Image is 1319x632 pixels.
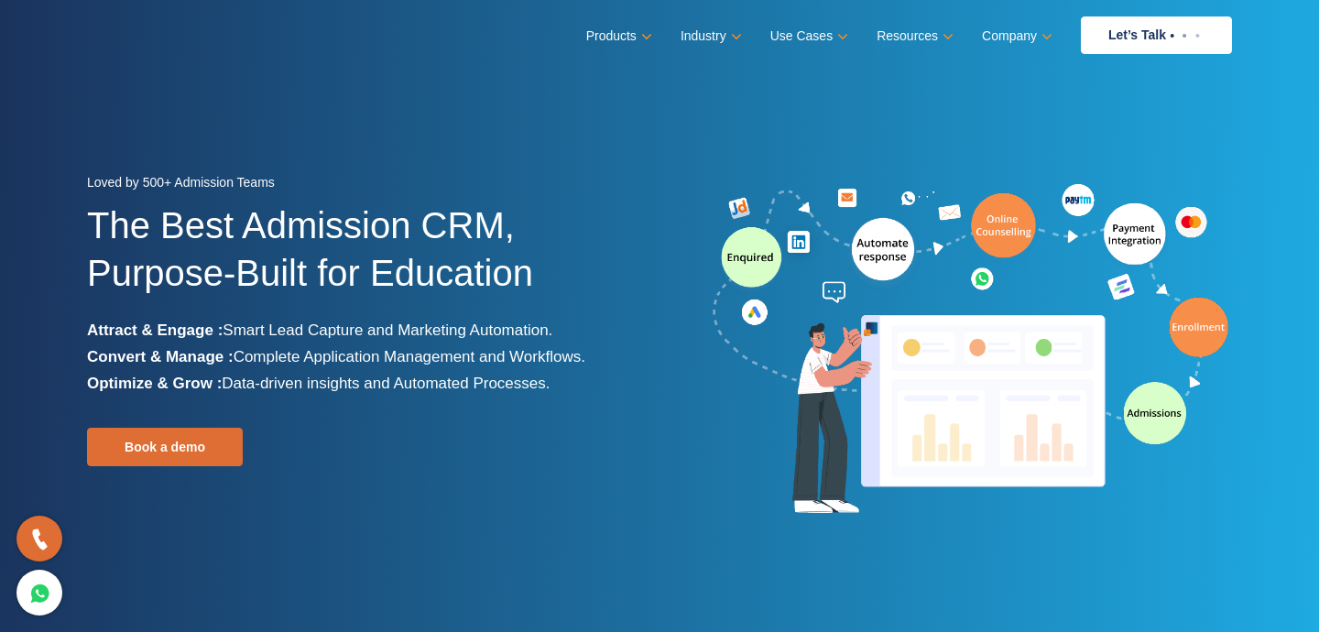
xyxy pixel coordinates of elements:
[87,375,222,392] b: Optimize & Grow :
[770,23,845,49] a: Use Cases
[982,23,1049,49] a: Company
[222,375,550,392] span: Data-driven insights and Automated Processes.
[877,23,950,49] a: Resources
[87,169,646,202] div: Loved by 500+ Admission Teams
[223,321,552,339] span: Smart Lead Capture and Marketing Automation.
[710,180,1232,521] img: admission-software-home-page-header
[87,202,646,317] h1: The Best Admission CRM, Purpose-Built for Education
[586,23,649,49] a: Products
[87,348,234,365] b: Convert & Manage :
[681,23,738,49] a: Industry
[87,321,223,339] b: Attract & Engage :
[87,428,243,466] a: Book a demo
[1081,16,1232,54] a: Let’s Talk
[234,348,585,365] span: Complete Application Management and Workflows.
